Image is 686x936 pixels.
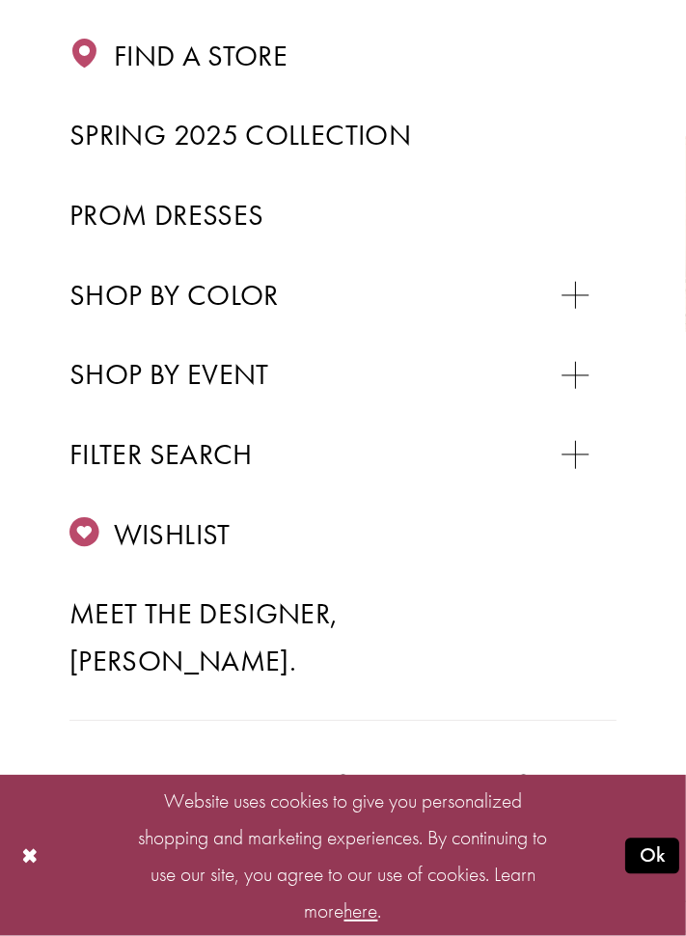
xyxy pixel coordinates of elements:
[69,116,411,153] span: Spring 2025 Collection
[69,33,617,80] a: Find a store
[69,192,617,239] a: Prom Dresses
[114,37,288,74] span: Find a store
[7,839,52,873] button: Close Dialog
[625,838,679,873] button: Submit Dialog
[69,196,263,234] span: Prom Dresses
[137,783,549,929] p: Website uses cookies to give you personalized shopping and marketing experiences. By continuing t...
[344,897,378,923] a: here
[69,112,617,159] a: Spring 2025 Collection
